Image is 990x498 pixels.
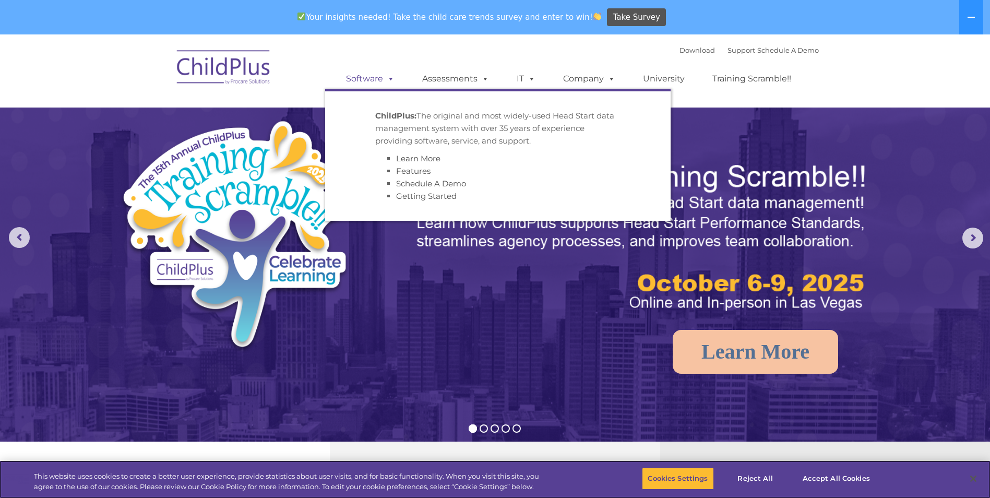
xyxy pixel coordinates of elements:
span: Your insights needed! Take the child care trends survey and enter to win! [293,7,606,27]
a: Schedule A Demo [757,46,819,54]
a: Company [553,68,626,89]
div: This website uses cookies to create a better user experience, provide statistics about user visit... [34,471,544,492]
p: The original and most widely-used Head Start data management system with over 35 years of experie... [375,110,621,147]
span: Take Survey [613,8,660,27]
button: Cookies Settings [642,468,713,490]
a: Download [679,46,715,54]
span: Phone number [145,112,189,120]
a: Training Scramble!! [702,68,802,89]
button: Reject All [723,468,788,490]
a: Schedule A Demo [396,179,466,188]
a: Software [336,68,405,89]
span: Last name [145,69,177,77]
a: University [633,68,695,89]
a: Assessments [412,68,499,89]
a: IT [506,68,546,89]
img: ✅ [297,13,305,20]
a: Learn More [396,153,440,163]
button: Accept All Cookies [797,468,876,490]
button: Close [962,467,985,490]
img: ChildPlus by Procare Solutions [172,43,276,95]
a: Support [727,46,755,54]
strong: ChildPlus: [375,111,416,121]
a: Getting Started [396,191,457,201]
a: Learn More [673,330,838,374]
a: Take Survey [607,8,666,27]
a: Features [396,166,431,176]
img: 👏 [593,13,601,20]
font: | [679,46,819,54]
